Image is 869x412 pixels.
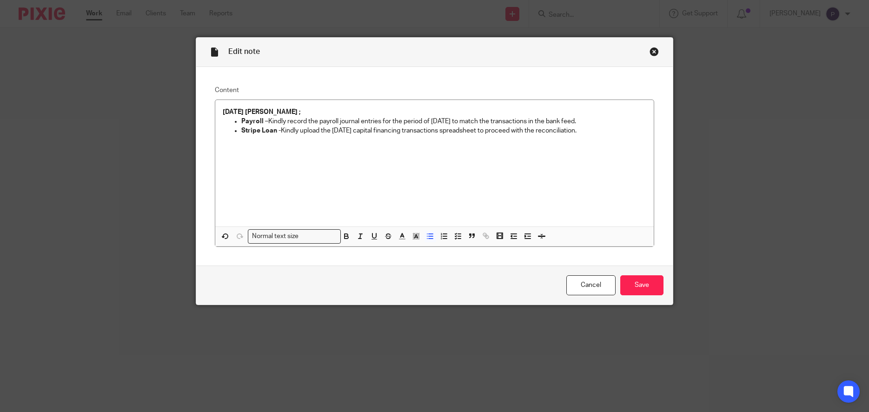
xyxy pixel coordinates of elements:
a: Cancel [566,275,616,295]
strong: Payroll – [241,118,268,125]
p: Kindly upload the [DATE] capital financing transactions spreadsheet to proceed with the reconcili... [241,126,647,135]
strong: [DATE] [PERSON_NAME] ; [223,109,300,115]
span: Normal text size [250,232,301,241]
div: Close this dialog window [650,47,659,56]
label: Content [215,86,655,95]
strong: Stripe Loan - [241,127,281,134]
input: Save [620,275,663,295]
span: Edit note [228,48,260,55]
input: Search for option [301,232,335,241]
div: Search for option [248,229,341,244]
p: Kindly record the payroll journal entries for the period of [DATE] to match the transactions in t... [241,117,647,126]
